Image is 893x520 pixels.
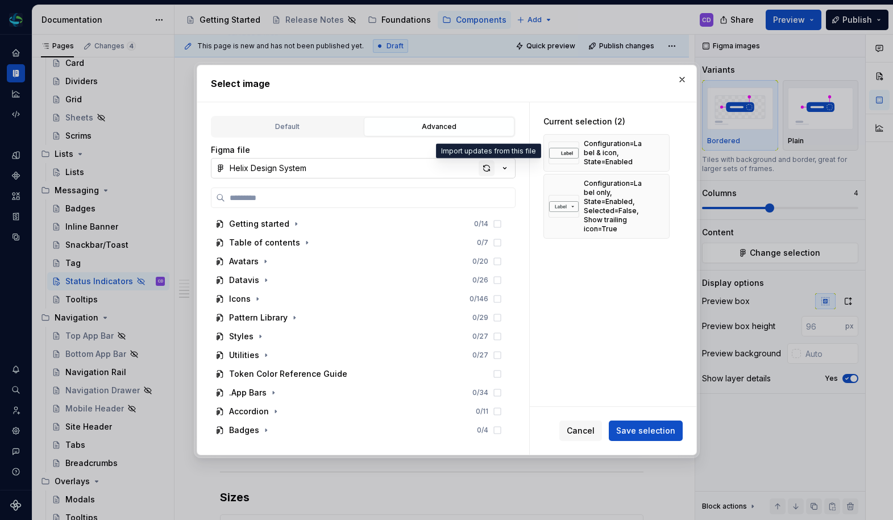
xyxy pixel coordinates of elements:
div: Badges [229,425,259,436]
button: Cancel [559,421,602,441]
div: Getting started [229,218,289,230]
div: Styles [229,331,254,342]
div: 0 / 29 [472,313,488,322]
div: Token Color Reference Guide [229,368,347,380]
div: 0 / 14 [474,219,488,228]
div: Datavis [229,274,259,286]
span: Save selection [616,425,675,436]
div: Accordion [229,406,269,417]
div: 0 / 11 [476,407,488,416]
div: 0 / 26 [472,276,488,285]
div: 0 / 27 [472,351,488,360]
div: 0 / 4 [477,426,488,435]
div: 0 / 34 [472,388,488,397]
div: 0 / 27 [472,332,488,341]
label: Figma file [211,144,250,156]
button: Save selection [609,421,683,441]
div: 0 / 146 [470,294,488,303]
div: Default [216,121,359,132]
div: Helix Design System [230,163,306,174]
div: .App Bars [229,387,267,398]
div: Icons [229,293,251,305]
span: Cancel [567,425,595,436]
button: Helix Design System [211,158,516,178]
h2: Select image [211,77,683,90]
div: Configuration=Label & icon, State=Enabled [584,139,644,167]
div: Configuration=Label only, State=Enabled, Selected=False, Show trailing icon=True [584,179,644,234]
div: 0 / 20 [472,257,488,266]
div: Current selection (2) [543,116,670,127]
div: Utilities [229,350,259,361]
div: Import updates from this file [436,144,541,159]
div: Table of contents [229,237,300,248]
div: Pattern Library [229,312,288,323]
div: 0 / 7 [477,238,488,247]
div: Advanced [368,121,510,132]
div: Avatars [229,256,259,267]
